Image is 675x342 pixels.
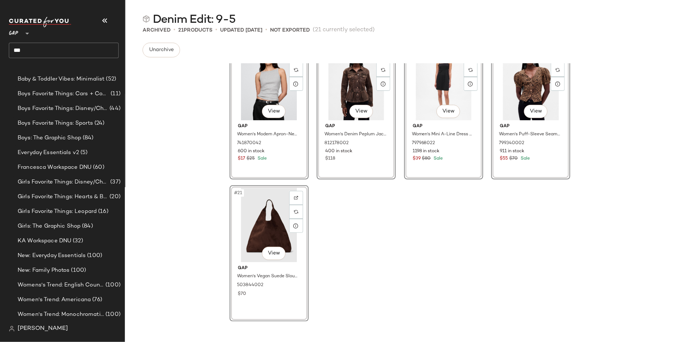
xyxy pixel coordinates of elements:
span: (32) [71,237,83,245]
span: Girls: The Graphic Shop [18,222,80,231]
span: • [215,26,217,35]
span: Women's Trend: Americana [18,296,91,304]
span: Girls Favorite Things: Hearts & Bows [18,193,108,201]
span: (100) [70,266,86,275]
span: View [268,108,280,114]
span: (100) [104,310,121,319]
span: (84) [80,222,93,231]
span: Womens's Trend: English Countryside [18,281,104,289]
div: Products [178,26,212,34]
img: svg%3e [294,210,298,214]
span: 21 [178,28,184,33]
span: (5) [79,149,87,157]
span: View [529,108,542,114]
button: View [524,105,547,118]
button: View [437,105,460,118]
span: (16) [97,207,108,216]
span: Women's Denim Peplum Jacket by Gap Brown Noir Size S [324,131,387,138]
span: (44) [108,104,121,113]
span: Boys Favorite Things: Cars + Construction [18,90,109,98]
span: Boys Favorite Things: Disney/Characters [18,104,108,113]
span: 812178002 [324,140,349,147]
img: svg%3e [468,68,473,72]
span: (60) [91,163,104,172]
span: 503844002 [237,282,264,289]
span: Archived [143,26,170,34]
img: svg%3e [294,68,298,72]
span: Women's Vegan Suede Slouchy Tote Bag by Gap Chocolate Cake Brown One Size [237,273,299,280]
span: Women's Mini A-Line Dress by Gap True Black Size XL [412,131,474,138]
span: Baby & Toddler Vibes: Minimalist [18,75,105,83]
span: Everyday Essentials v2 [18,149,79,157]
span: (76) [91,296,102,304]
img: svg%3e [556,68,560,72]
p: updated [DATE] [220,26,262,34]
img: svg%3e [143,15,150,23]
span: New: Everyday Essentials [18,252,86,260]
span: 741870042 [237,140,262,147]
span: (100) [86,252,102,260]
span: Girls Favorite Things: Disney/Characters [18,178,109,186]
span: New: Family Photos [18,266,70,275]
button: View [262,247,286,260]
span: (20) [108,193,121,201]
span: 799340002 [499,140,524,147]
span: Women's Trend: Monochromatic Dressing [18,310,104,319]
span: (52) [105,75,116,83]
span: Unarchive [149,47,174,53]
button: View [262,105,286,118]
img: svg%3e [381,68,385,72]
span: (100) [104,281,121,289]
span: Denim Edit: 9-5 [153,13,236,27]
span: [PERSON_NAME] [18,324,68,333]
span: View [442,108,455,114]
span: Boys: The Graphic Shop [18,134,81,142]
span: Women's Modern Apron-Neck Tank Top by Gap Light [PERSON_NAME] Size L [237,131,299,138]
button: Unarchive [143,43,180,57]
span: (24) [93,119,105,128]
button: View [349,105,373,118]
p: Not Exported [270,26,310,34]
span: • [173,26,175,35]
span: 797968022 [412,140,435,147]
img: cn56166859.jpg [232,188,306,262]
span: #21 [234,189,244,197]
span: (11) [109,90,121,98]
img: svg%3e [294,196,298,200]
span: View [355,108,367,114]
span: Boys Favorite Things: Sports [18,119,93,128]
span: Women's Puff-Sleeve Seamed Top by Gap Leopard Brown Size S [499,131,561,138]
span: Francesca Workspace DNU [18,163,91,172]
span: • [265,26,267,35]
img: svg%3e [9,326,15,332]
span: Girls Favorite Things: Leopard [18,207,97,216]
span: (37) [109,178,121,186]
span: (21 currently selected) [313,26,375,35]
span: GAP [9,25,18,38]
img: cfy_white_logo.C9jOOHJF.svg [9,17,71,27]
span: View [268,250,280,256]
span: KA Workspace DNU [18,237,71,245]
span: (84) [81,134,94,142]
